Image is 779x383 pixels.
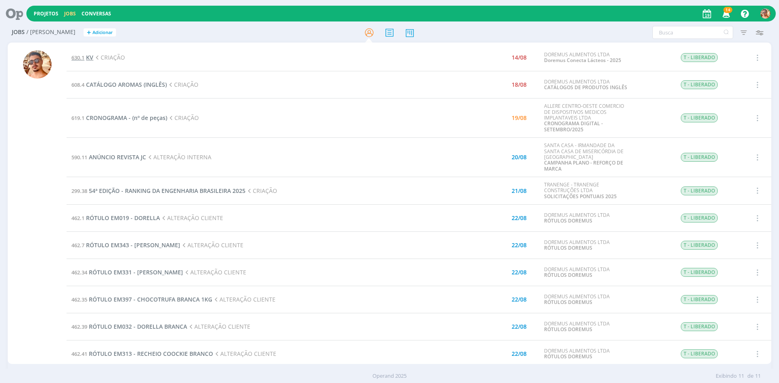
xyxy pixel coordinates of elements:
[79,11,114,17] button: Conversas
[544,84,627,91] a: CATÁLOGOS DE PRODUTOS INGLÊS
[89,323,187,330] span: RÓTULO EM032 - DORELLA BRANCA
[86,214,160,222] span: RÓTULO EM019 - DORELLA
[512,115,527,121] div: 19/08
[71,242,84,249] span: 462.7
[71,154,87,161] span: 590.11
[71,268,183,276] a: 462.34RÓTULO EM331 - [PERSON_NAME]
[512,215,527,221] div: 22/08
[544,159,623,172] a: CAMPANHA PLANO - REFORÇO DE MARCA
[86,81,167,88] span: CATÁLOGO AROMAS (INGLÊS)
[681,53,718,62] span: T - LIBERADO
[93,53,125,61] span: CRIAÇÃO
[544,299,592,306] a: RÓTULOS DOREMUS
[681,113,718,122] span: T - LIBERADO
[544,212,628,224] div: DOREMUS ALIMENTOS LTDA
[544,294,628,306] div: DOREMUS ALIMENTOS LTDA
[681,322,718,331] span: T - LIBERADO
[167,114,199,122] span: CRIAÇÃO
[12,29,25,36] span: Jobs
[544,353,592,360] a: RÓTULOS DOREMUS
[62,11,78,17] button: Jobs
[544,143,628,172] div: SANTA CASA - IRMANDADE DA SANTA CASA DE MISERICÓRDIA DE [GEOGRAPHIC_DATA]
[71,350,213,357] a: 462.41RÓTULO EM313 - RECHEIO COOCKIE BRANCO
[26,29,75,36] span: / [PERSON_NAME]
[760,6,771,21] button: V
[717,6,734,21] button: 14
[512,154,527,160] div: 20/08
[681,214,718,223] span: T - LIBERADO
[71,323,187,330] a: 462.39RÓTULO EM032 - DORELLA BRANCA
[681,153,718,162] span: T - LIBERADO
[84,28,116,37] button: +Adicionar
[93,30,113,35] span: Adicionar
[245,187,277,195] span: CRIAÇÃO
[544,326,592,333] a: RÓTULOS DOREMUS
[760,9,770,19] img: V
[86,241,180,249] span: RÓTULO EM343 - [PERSON_NAME]
[512,242,527,248] div: 22/08
[544,120,603,133] a: CRONOGRAMA DIGITAL - SETEMBRO/2025
[71,241,180,249] a: 462.7RÓTULO EM343 - [PERSON_NAME]
[544,103,628,133] div: ALLERE CENTRO-OESTE COMERCIO DE DISPOSITIVOS MEDICOS IMPLANTAVEIS LTDA
[681,349,718,358] span: T - LIBERADO
[146,153,211,161] span: ALTERAÇÃO INTERNA
[71,54,84,61] span: 630.1
[71,81,167,88] a: 608.4CATÁLOGO AROMAS (INGLÊS)
[512,188,527,194] div: 21/08
[747,372,753,380] span: de
[82,10,111,17] a: Conversas
[71,295,212,303] a: 462.35RÓTULO EM397 - CHOCOTRUFA BRANCA 1KG
[71,296,87,303] span: 462.35
[512,55,527,60] div: 14/08
[86,53,93,61] span: KV
[71,350,87,357] span: 462.41
[652,26,733,39] input: Busca
[512,297,527,302] div: 22/08
[71,81,84,88] span: 608.4
[71,187,87,195] span: 299.38
[544,79,628,91] div: DOREMUS ALIMENTOS LTDA
[64,10,76,17] a: Jobs
[89,153,146,161] span: ANÚNCIO REVISTA JC
[512,324,527,330] div: 22/08
[89,268,183,276] span: RÓTULO EM331 - [PERSON_NAME]
[89,187,245,195] span: 54ª EDIÇÃO - RANKING DA ENGENHARIA BRASILEIRA 2025
[681,241,718,250] span: T - LIBERADO
[544,193,617,200] a: SOLICITAÇÕES PONTUAIS 2025
[212,295,275,303] span: ALTERAÇÃO CLIENTE
[681,80,718,89] span: T - LIBERADO
[544,267,628,278] div: DOREMUS ALIMENTOS LTDA
[71,53,93,61] a: 630.1KV
[544,348,628,360] div: DOREMUS ALIMENTOS LTDA
[89,295,212,303] span: RÓTULO EM397 - CHOCOTRUFA BRANCA 1KG
[681,186,718,195] span: T - LIBERADO
[681,295,718,304] span: T - LIBERADO
[738,372,744,380] span: 11
[71,323,87,330] span: 462.39
[544,272,592,278] a: RÓTULOS DOREMUS
[89,350,213,357] span: RÓTULO EM313 - RECHEIO COOCKIE BRANCO
[187,323,250,330] span: ALTERAÇÃO CLIENTE
[71,153,146,161] a: 590.11ANÚNCIO REVISTA JC
[512,82,527,88] div: 18/08
[681,268,718,277] span: T - LIBERADO
[544,244,592,251] a: RÓTULOS DOREMUS
[34,10,58,17] a: Projetos
[544,57,621,64] a: Doremus Conecta Lácteos - 2025
[71,114,84,122] span: 619.1
[213,350,276,357] span: ALTERAÇÃO CLIENTE
[512,270,527,275] div: 22/08
[723,7,732,13] span: 14
[71,214,84,222] span: 462.1
[71,114,167,122] a: 619.1CRONOGRAMA - (nº de peças)
[755,372,761,380] span: 11
[716,372,737,380] span: Exibindo
[87,28,91,37] span: +
[160,214,223,222] span: ALTERAÇÃO CLIENTE
[544,182,628,199] div: TRANENGE - TRANENGE CONSTRUÇÕES LTDA
[544,52,628,64] div: DOREMUS ALIMENTOS LTDA
[71,187,245,195] a: 299.3854ª EDIÇÃO - RANKING DA ENGENHARIA BRASILEIRA 2025
[183,268,246,276] span: ALTERAÇÃO CLIENTE
[71,214,160,222] a: 462.1RÓTULO EM019 - DORELLA
[31,11,61,17] button: Projetos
